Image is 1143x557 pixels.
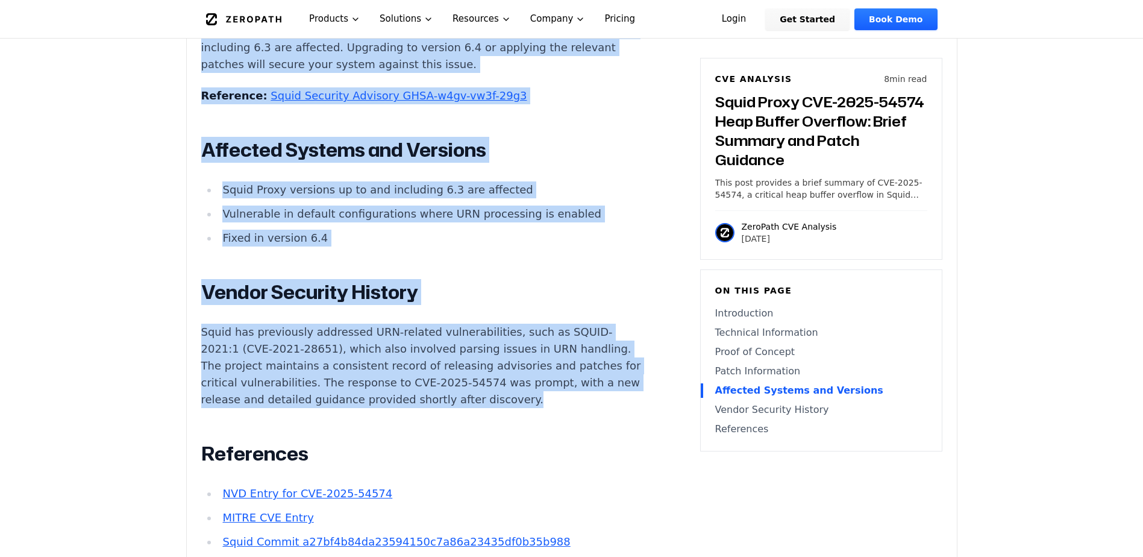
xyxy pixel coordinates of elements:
p: ZeroPath CVE Analysis [742,221,837,233]
a: Get Started [765,8,850,30]
a: Patch Information [715,364,927,379]
p: 8 min read [884,73,927,85]
li: Vulnerable in default configurations where URN processing is enabled [218,206,650,222]
a: Squid Commit a27bf4b84da23594150c7a86a23435df0b35b988 [222,535,570,548]
a: Squid Security Advisory GHSA-w4gv-vw3f-29g3 [271,89,527,102]
strong: Reference: [201,89,268,102]
p: Squid has previously addressed URN-related vulnerabilities, such as SQUID-2021:1 (CVE-2021-28651)... [201,324,650,408]
h3: Squid Proxy CVE-2025-54574 Heap Buffer Overflow: Brief Summary and Patch Guidance [715,92,927,169]
a: Login [707,8,761,30]
a: Introduction [715,306,927,321]
a: MITRE CVE Entry [222,511,313,524]
li: Squid Proxy versions up to and including 6.3 are affected [218,181,650,198]
a: Technical Information [715,326,927,340]
a: Book Demo [854,8,937,30]
li: Fixed in version 6.4 [218,230,650,247]
a: References [715,422,927,436]
a: Vendor Security History [715,403,927,417]
p: This post provides a brief summary of CVE-2025-54574, a critical heap buffer overflow in Squid Pr... [715,177,927,201]
h6: CVE Analysis [715,73,792,85]
p: [DATE] [742,233,837,245]
p: To determine if your version is vulnerable, note that all Squid versions up to and including 6.3 ... [201,22,650,73]
h2: References [201,442,650,466]
h2: Affected Systems and Versions [201,138,650,162]
h6: On this page [715,285,927,297]
a: Proof of Concept [715,345,927,359]
a: NVD Entry for CVE-2025-54574 [222,487,392,500]
h2: Vendor Security History [201,280,650,304]
img: ZeroPath CVE Analysis [715,223,734,242]
a: Affected Systems and Versions [715,383,927,398]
